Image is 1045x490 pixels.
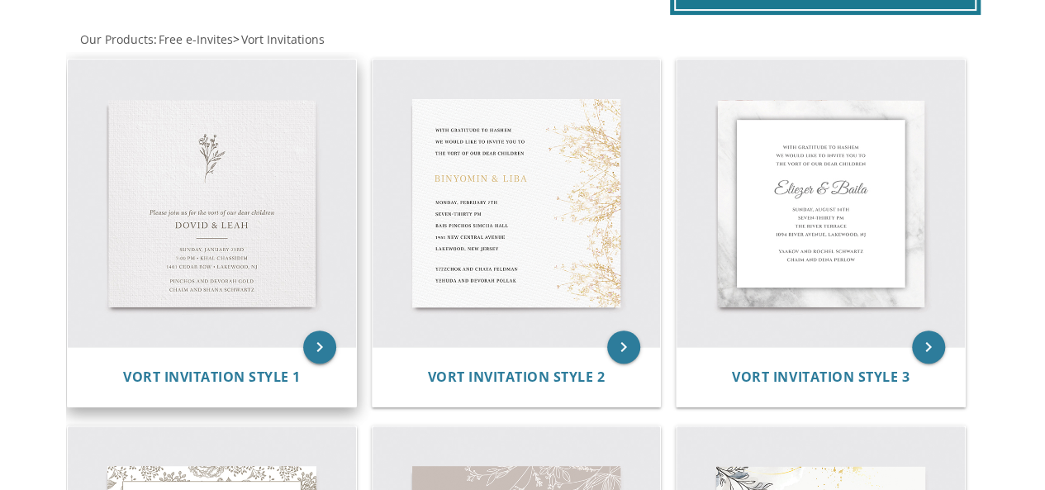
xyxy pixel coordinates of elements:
[303,331,336,364] a: keyboard_arrow_right
[240,31,325,47] a: Vort Invitations
[428,368,606,386] span: Vort Invitation Style 2
[123,369,301,385] a: Vort Invitation Style 1
[732,369,910,385] a: Vort Invitation Style 3
[912,331,945,364] a: keyboard_arrow_right
[78,31,154,47] a: Our Products
[241,31,325,47] span: Vort Invitations
[677,59,965,348] img: Vort Invitation Style 3
[607,331,640,364] a: keyboard_arrow_right
[373,59,661,348] img: Vort Invitation Style 2
[159,31,233,47] span: Free e-Invites
[157,31,233,47] a: Free e-Invites
[66,31,523,48] div: :
[68,59,356,348] img: Vort Invitation Style 1
[428,369,606,385] a: Vort Invitation Style 2
[732,368,910,386] span: Vort Invitation Style 3
[123,368,301,386] span: Vort Invitation Style 1
[233,31,325,47] span: >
